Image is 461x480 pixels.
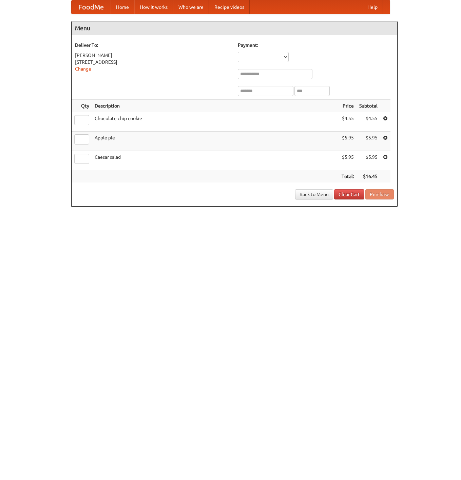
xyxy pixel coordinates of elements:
[339,151,357,170] td: $5.95
[209,0,250,14] a: Recipe videos
[357,132,380,151] td: $5.95
[339,100,357,112] th: Price
[357,112,380,132] td: $4.55
[92,151,339,170] td: Caesar salad
[238,42,394,49] h5: Payment:
[365,189,394,199] button: Purchase
[334,189,364,199] a: Clear Cart
[111,0,134,14] a: Home
[72,100,92,112] th: Qty
[72,21,397,35] h4: Menu
[357,151,380,170] td: $5.95
[295,189,333,199] a: Back to Menu
[134,0,173,14] a: How it works
[72,0,111,14] a: FoodMe
[75,52,231,59] div: [PERSON_NAME]
[357,100,380,112] th: Subtotal
[75,42,231,49] h5: Deliver To:
[362,0,383,14] a: Help
[339,112,357,132] td: $4.55
[92,100,339,112] th: Description
[75,59,231,65] div: [STREET_ADDRESS]
[339,132,357,151] td: $5.95
[92,132,339,151] td: Apple pie
[357,170,380,183] th: $16.45
[92,112,339,132] td: Chocolate chip cookie
[339,170,357,183] th: Total:
[173,0,209,14] a: Who we are
[75,66,91,72] a: Change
